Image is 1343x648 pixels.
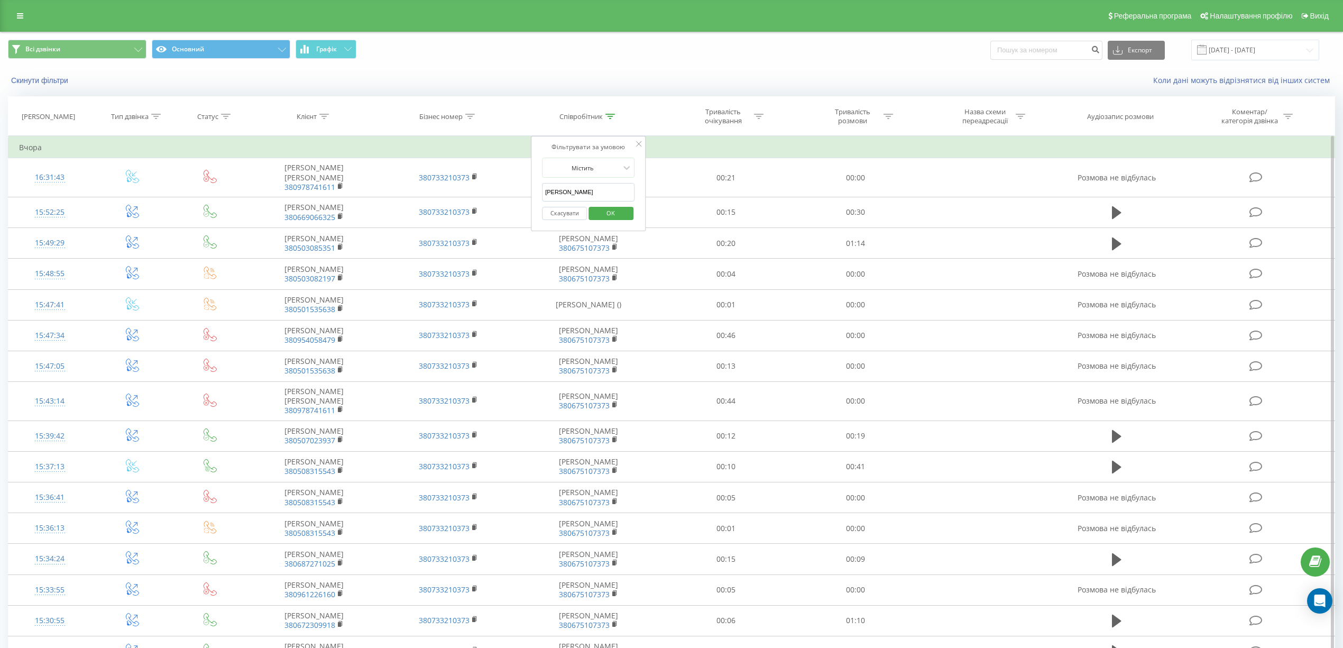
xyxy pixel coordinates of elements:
[284,497,335,507] a: 380508315543
[1108,41,1165,60] button: Експорт
[790,482,920,513] td: 00:00
[246,158,381,197] td: [PERSON_NAME] [PERSON_NAME]
[1310,12,1329,20] span: Вихід
[661,158,790,197] td: 00:21
[790,197,920,227] td: 00:30
[246,544,381,574] td: [PERSON_NAME]
[661,451,790,482] td: 00:10
[316,45,337,53] span: Графік
[588,207,633,220] button: OK
[419,461,470,471] a: 380733210373
[790,228,920,259] td: 01:14
[284,273,335,284] a: 380503082197
[25,45,60,53] span: Всі дзвінки
[419,523,470,533] a: 380733210373
[246,605,381,636] td: [PERSON_NAME]
[516,605,661,636] td: [PERSON_NAME]
[246,351,381,381] td: [PERSON_NAME]
[1078,172,1156,182] span: Розмова не відбулась
[790,421,920,451] td: 00:19
[246,513,381,544] td: [PERSON_NAME]
[19,549,80,569] div: 15:34:24
[284,435,335,445] a: 380507023937
[790,320,920,351] td: 00:00
[516,320,661,351] td: [PERSON_NAME]
[19,325,80,346] div: 15:47:34
[197,112,218,121] div: Статус
[1219,107,1281,125] div: Коментар/категорія дзвінка
[419,585,470,595] a: 380733210373
[246,482,381,513] td: [PERSON_NAME]
[1114,12,1192,20] span: Реферальна програма
[19,580,80,600] div: 15:33:55
[419,554,470,564] a: 380733210373
[246,320,381,351] td: [PERSON_NAME]
[419,330,470,340] a: 380733210373
[661,605,790,636] td: 00:06
[19,202,80,223] div: 15:52:25
[790,289,920,320] td: 00:00
[542,142,635,152] div: Фільтрувати за умовою
[516,421,661,451] td: [PERSON_NAME]
[516,228,661,259] td: [PERSON_NAME]
[246,451,381,482] td: [PERSON_NAME]
[8,76,73,85] button: Скинути фільтри
[661,382,790,421] td: 00:44
[559,273,610,284] a: 380675107373
[19,233,80,253] div: 15:49:29
[542,183,635,202] input: Введіть значення
[559,366,610,376] a: 380675107373
[419,431,470,441] a: 380733210373
[19,610,80,631] div: 15:30:55
[559,400,610,410] a: 380675107373
[516,382,661,421] td: [PERSON_NAME]
[19,457,80,477] div: 15:37:13
[661,320,790,351] td: 00:46
[419,492,470,503] a: 380733210373
[661,289,790,320] td: 00:01
[661,421,790,451] td: 00:12
[790,574,920,605] td: 00:00
[542,207,587,220] button: Скасувати
[790,382,920,421] td: 00:00
[284,620,335,630] a: 380672309918
[1078,492,1156,503] span: Розмова не відбулась
[516,482,661,513] td: [PERSON_NAME]
[661,513,790,544] td: 00:01
[297,112,317,121] div: Клієнт
[284,212,335,222] a: 380669066325
[516,574,661,605] td: [PERSON_NAME]
[19,263,80,284] div: 15:48:55
[516,351,661,381] td: [PERSON_NAME]
[419,238,470,248] a: 380733210373
[8,137,1335,158] td: Вчора
[419,361,470,371] a: 380733210373
[516,544,661,574] td: [PERSON_NAME]
[19,356,80,377] div: 15:47:05
[559,620,610,630] a: 380675107373
[559,497,610,507] a: 380675107373
[284,466,335,476] a: 380508315543
[1078,523,1156,533] span: Розмова не відбулась
[1078,396,1156,406] span: Розмова не відбулась
[661,482,790,513] td: 00:05
[419,172,470,182] a: 380733210373
[790,605,920,636] td: 01:10
[1078,299,1156,309] span: Розмова не відбулась
[1078,269,1156,279] span: Розмова не відбулась
[661,544,790,574] td: 00:15
[516,513,661,544] td: [PERSON_NAME]
[661,351,790,381] td: 00:13
[661,228,790,259] td: 00:20
[22,112,75,121] div: [PERSON_NAME]
[559,589,610,599] a: 380675107373
[419,207,470,217] a: 380733210373
[824,107,881,125] div: Тривалість розмови
[790,158,920,197] td: 00:00
[559,112,603,121] div: Співробітник
[19,167,80,188] div: 16:31:43
[246,421,381,451] td: [PERSON_NAME]
[284,304,335,314] a: 380501535638
[19,426,80,446] div: 15:39:42
[990,41,1102,60] input: Пошук за номером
